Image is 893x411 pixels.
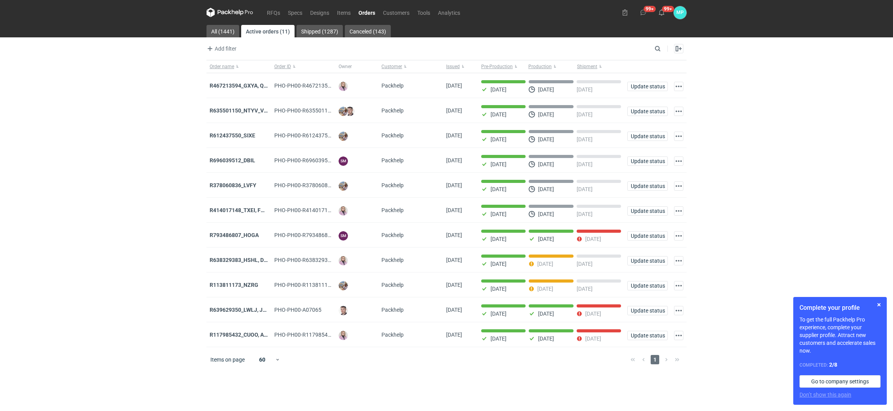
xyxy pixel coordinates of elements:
[345,107,355,116] img: Maciej Sikora
[250,354,275,365] div: 60
[210,107,275,114] strong: R635501150_NTYV_VNSV
[491,186,507,192] p: [DATE]
[339,82,348,91] img: Klaudia Wiśniewska
[205,44,237,53] button: Add filter
[339,63,352,70] span: Owner
[674,6,687,19] div: Martyna Paroń
[627,156,668,166] button: Update status
[345,25,391,37] a: Canceled (143)
[631,233,664,239] span: Update status
[577,211,593,217] p: [DATE]
[274,157,348,163] span: PHO-PH00-R696039512_DBIL
[627,82,668,91] button: Update status
[210,132,255,139] a: R612437550_SIXE
[210,182,256,188] strong: R378060836_LVFY
[381,63,402,70] span: Customer
[446,83,462,89] span: 26/08/2025
[627,107,668,116] button: Update status
[339,281,348,290] img: Michał Palasek
[538,161,554,167] p: [DATE]
[434,8,464,17] a: Analytics
[339,206,348,216] img: Klaudia Wiśniewska
[210,157,255,163] a: R696039512_DBIL
[653,44,678,53] input: Search
[491,111,507,118] p: [DATE]
[339,132,348,141] img: Michał Palasek
[627,231,668,241] button: Update status
[443,60,478,73] button: Issued
[674,281,683,290] button: Actions
[874,300,884,309] button: Skip for now
[274,282,351,288] span: PHO-PH00-R113811173_NZRG
[446,332,462,338] span: 30/06/2025
[381,232,404,238] span: Packhelp
[799,303,881,313] h1: Complete your profile
[339,306,348,315] img: Maciej Sikora
[799,391,851,399] button: Don’t show this again
[274,232,351,238] span: PHO-PH00-R793486807_HOGA
[355,8,379,17] a: Orders
[631,308,664,313] span: Update status
[413,8,434,17] a: Tools
[537,286,553,292] p: [DATE]
[446,307,462,313] span: 04/08/2025
[271,60,336,73] button: Order ID
[210,232,259,238] a: R793486807_HOGA
[274,257,367,263] span: PHO-PH00-R638329383_HSHL,-DETO
[674,181,683,191] button: Actions
[674,306,683,315] button: Actions
[381,282,404,288] span: Packhelp
[577,86,593,93] p: [DATE]
[381,83,404,89] span: Packhelp
[446,107,462,114] span: 26/08/2025
[478,60,527,73] button: Pre-Production
[674,6,687,19] button: MP
[577,136,593,142] p: [DATE]
[274,207,381,213] span: PHO-PH00-R414017148_TXEI,-FODU,-EARC
[577,63,597,70] span: Shipment
[577,186,593,192] p: [DATE]
[381,182,404,188] span: Packhelp
[210,207,288,213] a: R414017148_TXEI, FODU, EARC
[274,83,367,89] span: PHO-PH00-R467213594_GXYA,-QYSN
[339,256,348,265] img: Klaudia Wiśniewska
[577,261,593,267] p: [DATE]
[491,311,507,317] p: [DATE]
[631,258,664,263] span: Update status
[585,236,601,242] p: [DATE]
[381,257,404,263] span: Packhelp
[799,316,881,355] p: To get the full Packhelp Pro experience, complete your supplier profile. Attract new customers an...
[210,332,291,338] a: R117985432_CUOO, AZGB, OQAV
[381,207,404,213] span: Packhelp
[446,232,462,238] span: 12/08/2025
[674,156,683,166] button: Actions
[674,82,683,91] button: Actions
[651,355,659,364] span: 1
[210,307,275,313] a: R639629350_LWLJ, JGWC
[481,63,513,70] span: Pre-Production
[674,107,683,116] button: Actions
[674,206,683,216] button: Actions
[333,8,355,17] a: Items
[627,256,668,265] button: Update status
[274,332,385,338] span: PHO-PH00-R117985432_CUOO,-AZGB,-OQAV
[339,331,348,340] img: Klaudia Wiśniewska
[381,307,404,313] span: Packhelp
[631,208,664,214] span: Update status
[205,44,236,53] span: Add filter
[799,375,881,388] a: Go to company settings
[381,107,404,114] span: Packhelp
[799,361,881,369] div: Completed:
[674,132,683,141] button: Actions
[274,132,348,139] span: PHO-PH00-R612437550_SIXE
[210,83,275,89] a: R467213594_GXYA, QYSN
[206,25,239,37] a: All (1441)
[263,8,284,17] a: RFQs
[528,63,552,70] span: Production
[674,331,683,340] button: Actions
